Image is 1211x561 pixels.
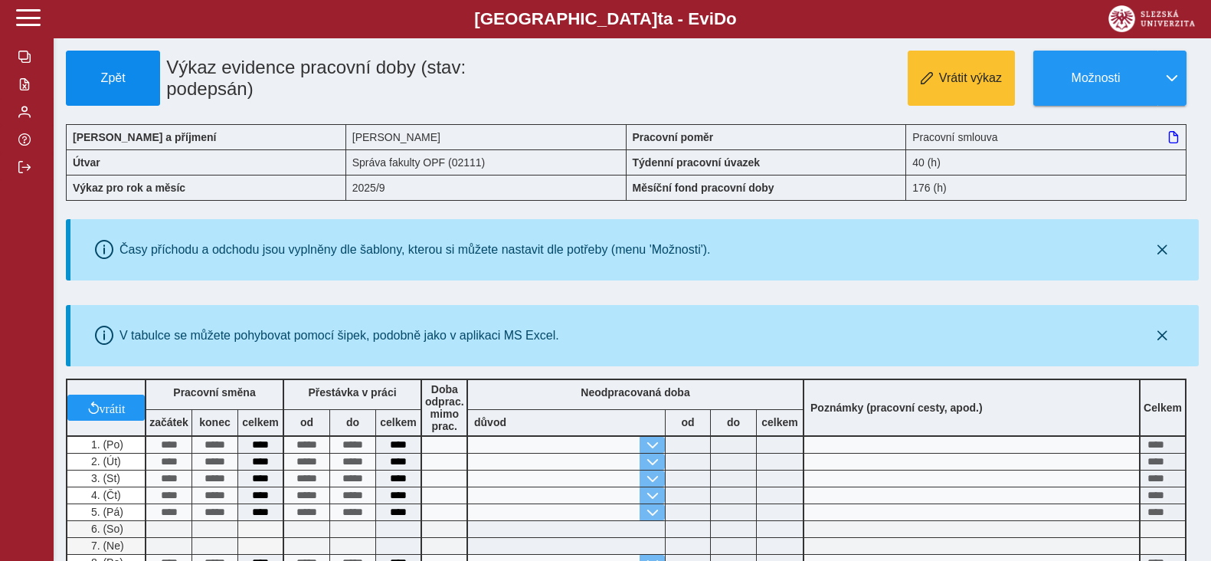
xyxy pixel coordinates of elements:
div: V tabulce se můžete pohybovat pomocí šipek, podobně jako v aplikaci MS Excel. [119,329,559,343]
span: o [726,9,737,28]
b: do [330,416,375,428]
span: 6. (So) [88,523,123,535]
b: od [666,416,710,428]
img: logo_web_su.png [1108,5,1195,32]
span: 5. (Pá) [88,506,123,518]
span: Možnosti [1046,71,1145,85]
b: Přestávka v práci [308,386,396,399]
b: Týdenní pracovní úvazek [633,156,761,169]
b: důvod [474,416,506,428]
b: Útvar [73,156,100,169]
b: celkem [376,416,421,428]
b: Pracovní směna [173,386,255,399]
b: do [711,416,756,428]
button: Možnosti [1033,51,1157,106]
b: celkem [757,416,803,428]
span: 1. (Po) [88,438,123,451]
b: od [284,416,329,428]
span: 7. (Ne) [88,540,124,552]
span: Zpět [73,71,153,85]
b: [PERSON_NAME] a příjmení [73,131,216,143]
span: Vrátit výkaz [939,71,1002,85]
b: začátek [146,416,191,428]
b: Pracovní poměr [633,131,714,143]
div: 176 (h) [906,175,1186,201]
span: t [657,9,663,28]
div: 40 (h) [906,149,1186,175]
div: Správa fakulty OPF (02111) [346,149,627,175]
b: Měsíční fond pracovní doby [633,182,774,194]
button: Vrátit výkaz [908,51,1015,106]
span: vrátit [100,402,126,414]
div: 2025/9 [346,175,627,201]
span: 3. (St) [88,472,120,484]
span: D [714,9,726,28]
b: konec [192,416,237,428]
b: Poznámky (pracovní cesty, apod.) [804,402,989,414]
b: [GEOGRAPHIC_DATA] a - Evi [46,9,1165,29]
span: 2. (Út) [88,455,121,467]
div: Pracovní smlouva [906,124,1186,149]
b: Výkaz pro rok a měsíc [73,182,185,194]
div: [PERSON_NAME] [346,124,627,149]
button: Zpět [66,51,160,106]
div: Časy příchodu a odchodu jsou vyplněny dle šablony, kterou si můžete nastavit dle potřeby (menu 'M... [119,243,711,257]
b: celkem [238,416,283,428]
span: 4. (Čt) [88,489,121,501]
b: Celkem [1144,402,1182,414]
h1: Výkaz evidence pracovní doby (stav: podepsán) [160,51,538,106]
b: Neodpracovaná doba [581,386,689,399]
b: Doba odprac. mimo prac. [425,383,464,432]
button: vrátit [67,395,145,421]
